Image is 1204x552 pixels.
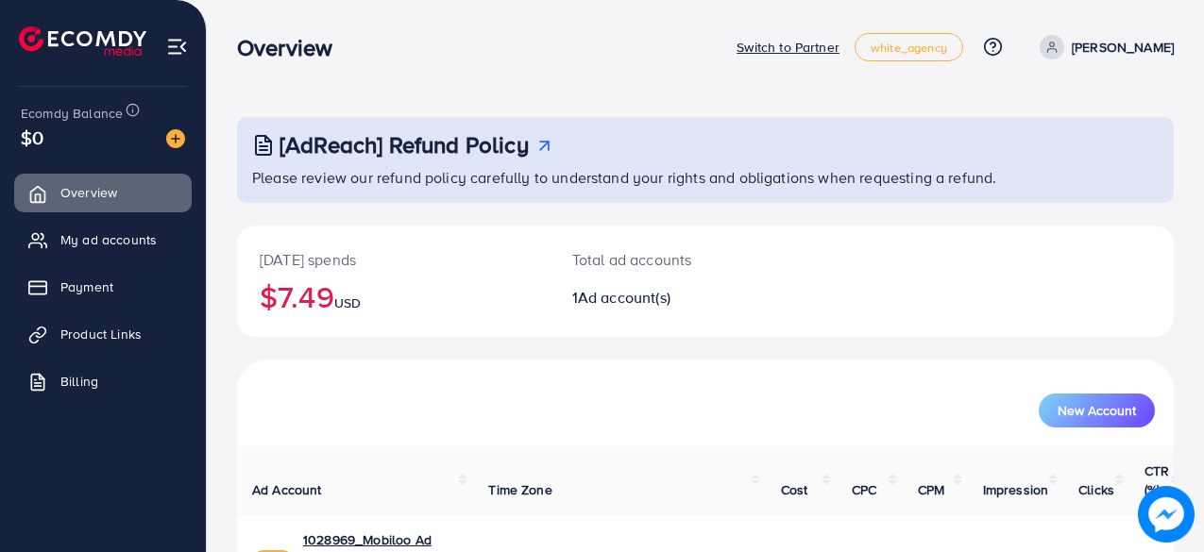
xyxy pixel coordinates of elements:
[1145,461,1169,499] span: CTR (%)
[578,287,670,308] span: Ad account(s)
[737,36,839,59] p: Switch to Partner
[252,166,1162,189] p: Please review our refund policy carefully to understand your rights and obligations when requesti...
[260,278,527,314] h2: $7.49
[166,129,185,148] img: image
[14,362,192,400] a: Billing
[488,480,551,499] span: Time Zone
[260,248,527,271] p: [DATE] spends
[166,36,188,58] img: menu
[1032,35,1174,59] a: [PERSON_NAME]
[1039,393,1155,427] button: New Account
[14,174,192,211] a: Overview
[918,480,944,499] span: CPM
[14,268,192,306] a: Payment
[237,34,348,61] h3: Overview
[60,372,98,391] span: Billing
[983,480,1049,499] span: Impression
[1138,486,1195,543] img: image
[871,42,947,54] span: white_agency
[252,480,322,499] span: Ad Account
[21,104,123,123] span: Ecomdy Balance
[1078,480,1114,499] span: Clicks
[60,230,157,249] span: My ad accounts
[334,293,361,312] span: USD
[1072,36,1174,59] p: [PERSON_NAME]
[572,289,761,307] h2: 1
[855,33,963,61] a: white_agency
[280,131,529,159] h3: [AdReach] Refund Policy
[1058,404,1136,417] span: New Account
[14,315,192,353] a: Product Links
[781,480,808,499] span: Cost
[60,183,117,202] span: Overview
[852,480,876,499] span: CPC
[21,124,43,151] span: $0
[60,277,113,296] span: Payment
[14,221,192,259] a: My ad accounts
[60,325,142,343] span: Product Links
[572,248,761,271] p: Total ad accounts
[19,26,146,56] img: logo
